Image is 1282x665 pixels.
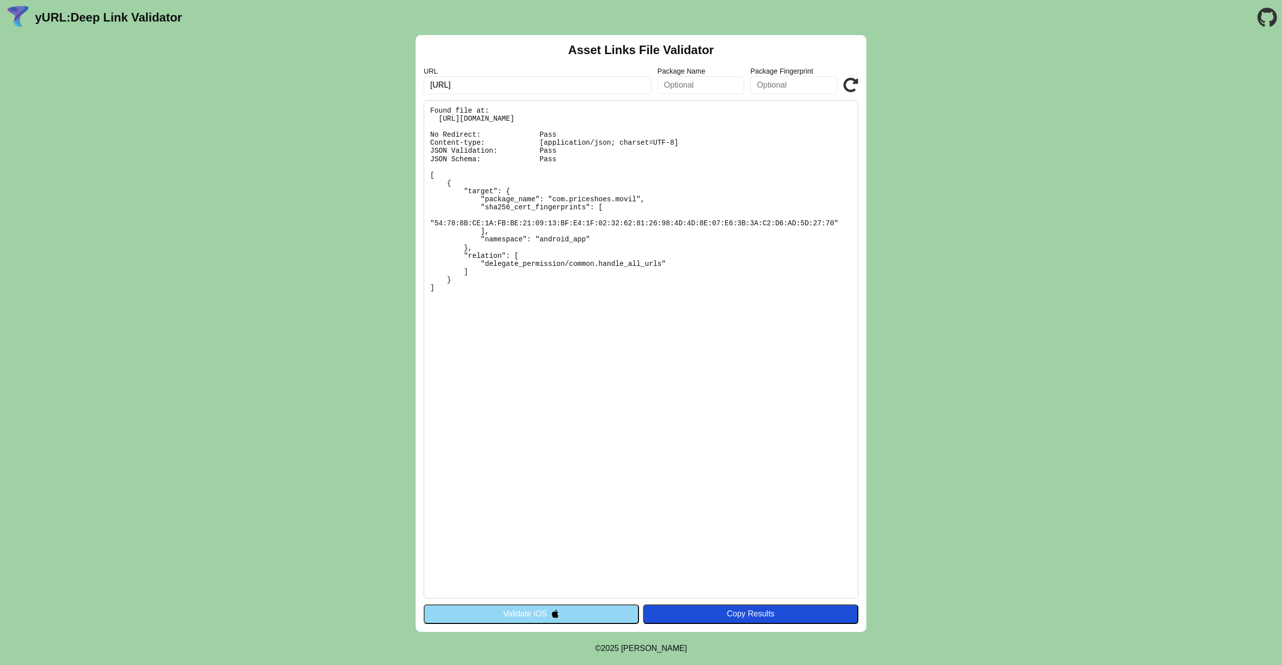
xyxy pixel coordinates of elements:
label: URL [424,67,652,75]
div: Copy Results [648,609,853,618]
a: Michael Ibragimchayev's Personal Site [621,644,687,652]
label: Package Fingerprint [750,67,837,75]
input: Optional [658,76,745,94]
img: appleIcon.svg [551,609,559,618]
input: Optional [750,76,837,94]
button: Validate iOS [424,604,639,623]
button: Copy Results [643,604,858,623]
span: 2025 [601,644,619,652]
footer: © [595,632,687,665]
label: Package Name [658,67,745,75]
pre: Found file at: [URL][DOMAIN_NAME] No Redirect: Pass Content-type: [application/json; charset=UTF-... [424,100,858,598]
input: Required [424,76,652,94]
h2: Asset Links File Validator [568,43,714,57]
a: yURL:Deep Link Validator [35,11,182,25]
img: yURL Logo [5,5,31,31]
